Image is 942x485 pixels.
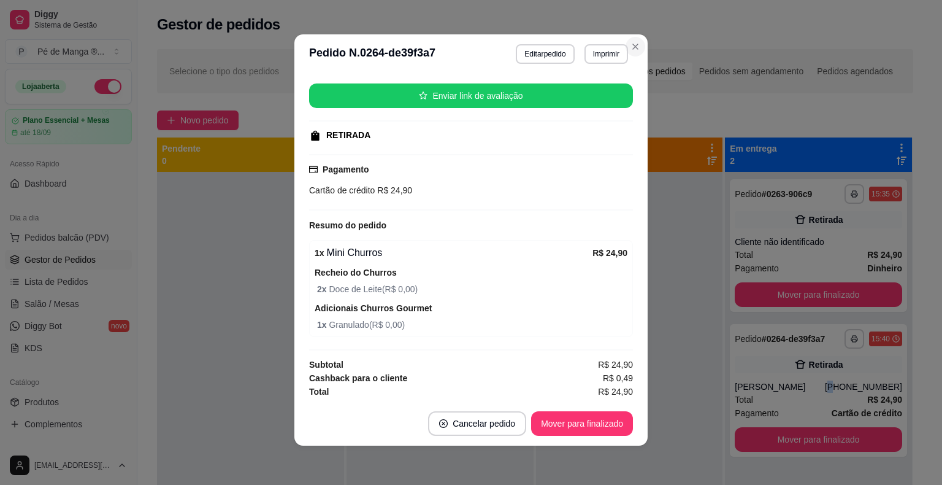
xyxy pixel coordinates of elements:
button: close-circleCancelar pedido [428,411,526,436]
div: Mini Churros [315,246,592,260]
span: Granulado ( R$ 0,00 ) [317,318,627,332]
button: Mover para finalizado [531,411,633,436]
h3: Pedido N. 0264-de39f3a7 [309,44,435,64]
span: Cartão de crédito [309,185,375,195]
strong: Total [309,387,329,397]
span: R$ 0,49 [603,371,633,385]
span: R$ 24,90 [375,185,412,195]
span: R$ 24,90 [598,358,633,371]
strong: Pagamento [323,165,369,174]
span: R$ 24,90 [598,385,633,398]
span: credit-card [309,165,318,174]
strong: Adicionais Churros Gourmet [315,303,432,313]
strong: 2 x [317,284,329,294]
span: star [419,91,427,100]
strong: Recheio do Churros [315,268,397,277]
strong: R$ 24,90 [592,248,627,258]
strong: Cashback para o cliente [309,373,407,383]
strong: 1 x [315,248,324,258]
strong: 1 x [317,320,329,330]
button: Close [626,37,645,56]
strong: Resumo do pedido [309,220,386,230]
span: close-circle [439,419,448,428]
span: Doce de Leite ( R$ 0,00 ) [317,282,627,296]
button: Editarpedido [516,44,574,64]
button: Imprimir [584,44,628,64]
strong: Subtotal [309,360,343,370]
div: RETIRADA [326,129,370,142]
button: starEnviar link de avaliação [309,83,633,108]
